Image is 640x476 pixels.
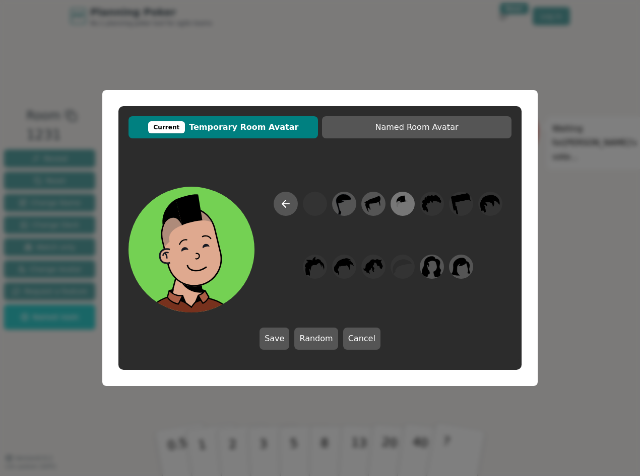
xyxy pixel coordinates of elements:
[134,121,313,133] span: Temporary Room Avatar
[294,328,338,350] button: Random
[148,121,185,133] div: Current
[327,121,506,133] span: Named Room Avatar
[129,116,318,138] button: CurrentTemporary Room Avatar
[343,328,380,350] button: Cancel
[260,328,289,350] button: Save
[322,116,511,138] button: Named Room Avatar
